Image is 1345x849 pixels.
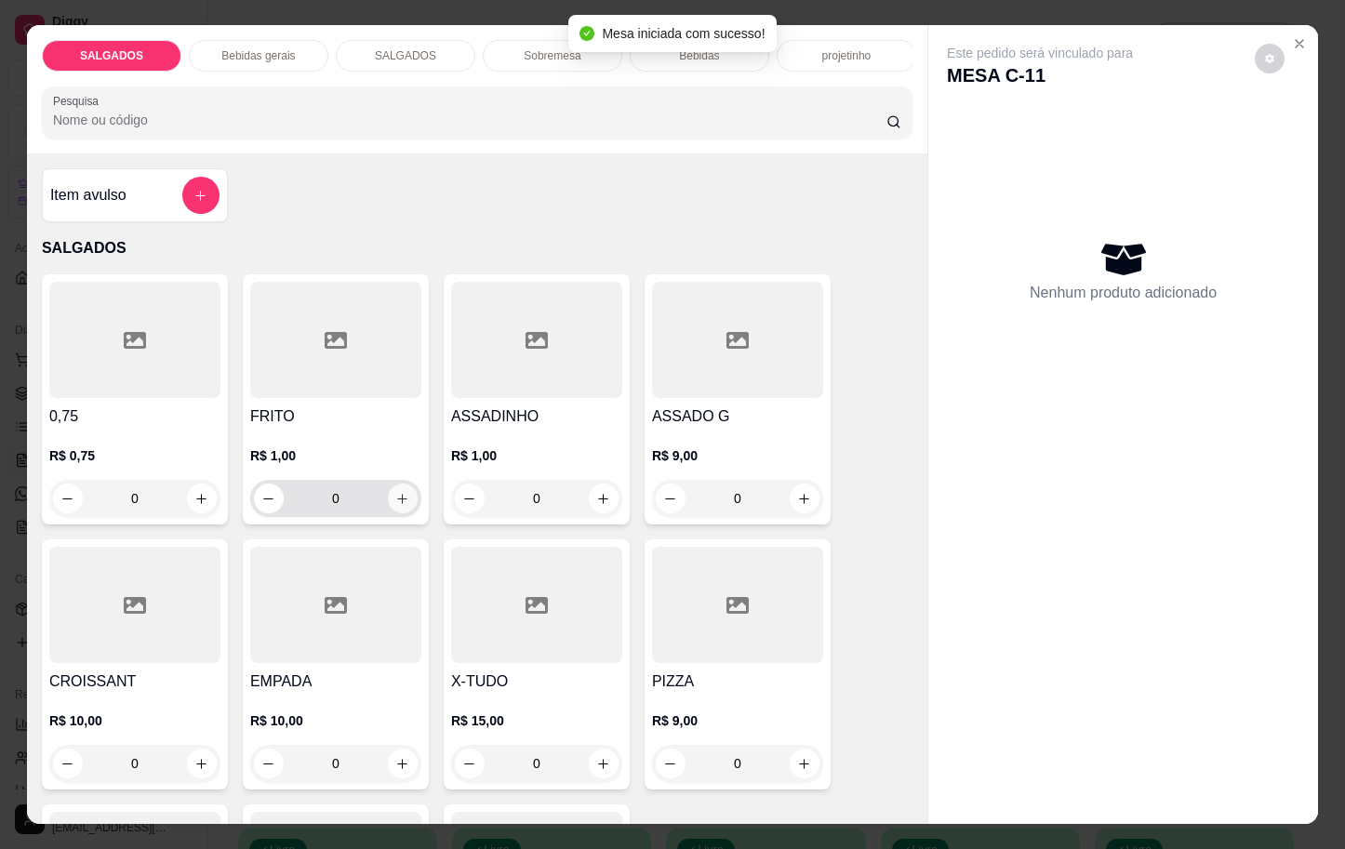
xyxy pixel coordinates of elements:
[53,749,83,778] button: decrease-product-quantity
[388,749,418,778] button: increase-product-quantity
[53,93,105,109] label: Pesquisa
[50,184,127,206] h4: Item avulso
[589,484,619,513] button: increase-product-quantity
[790,484,819,513] button: increase-product-quantity
[182,177,220,214] button: add-separate-item
[822,48,872,63] p: projetinho
[656,484,686,513] button: decrease-product-quantity
[49,446,220,465] p: R$ 0,75
[250,711,421,730] p: R$ 10,00
[656,749,686,778] button: decrease-product-quantity
[254,484,284,513] button: decrease-product-quantity
[53,111,886,129] input: Pesquisa
[42,237,912,259] p: SALGADOS
[80,48,143,63] p: SALGADOS
[451,670,622,693] h4: X-TUDO
[1255,44,1285,73] button: decrease-product-quantity
[221,48,295,63] p: Bebidas gerais
[254,749,284,778] button: decrease-product-quantity
[652,670,823,693] h4: PIZZA
[790,749,819,778] button: increase-product-quantity
[455,484,485,513] button: decrease-product-quantity
[375,48,436,63] p: SALGADOS
[49,405,220,428] h4: 0,75
[49,711,220,730] p: R$ 10,00
[187,749,217,778] button: increase-product-quantity
[250,405,421,428] h4: FRITO
[250,446,421,465] p: R$ 1,00
[652,446,823,465] p: R$ 9,00
[187,484,217,513] button: increase-product-quantity
[1285,29,1314,59] button: Close
[250,670,421,693] h4: EMPADA
[524,48,580,63] p: Sobremesa
[947,62,1133,88] p: MESA C-11
[388,484,418,513] button: increase-product-quantity
[451,711,622,730] p: R$ 15,00
[652,405,823,428] h4: ASSADO G
[579,26,594,41] span: check-circle
[602,26,765,41] span: Mesa iniciada com sucesso!
[1030,282,1217,304] p: Nenhum produto adicionado
[589,749,619,778] button: increase-product-quantity
[652,711,823,730] p: R$ 9,00
[679,48,719,63] p: Bebidas
[53,484,83,513] button: decrease-product-quantity
[451,446,622,465] p: R$ 1,00
[455,749,485,778] button: decrease-product-quantity
[451,405,622,428] h4: ASSADINHO
[947,44,1133,62] p: Este pedido será vinculado para
[49,670,220,693] h4: CROISSANT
